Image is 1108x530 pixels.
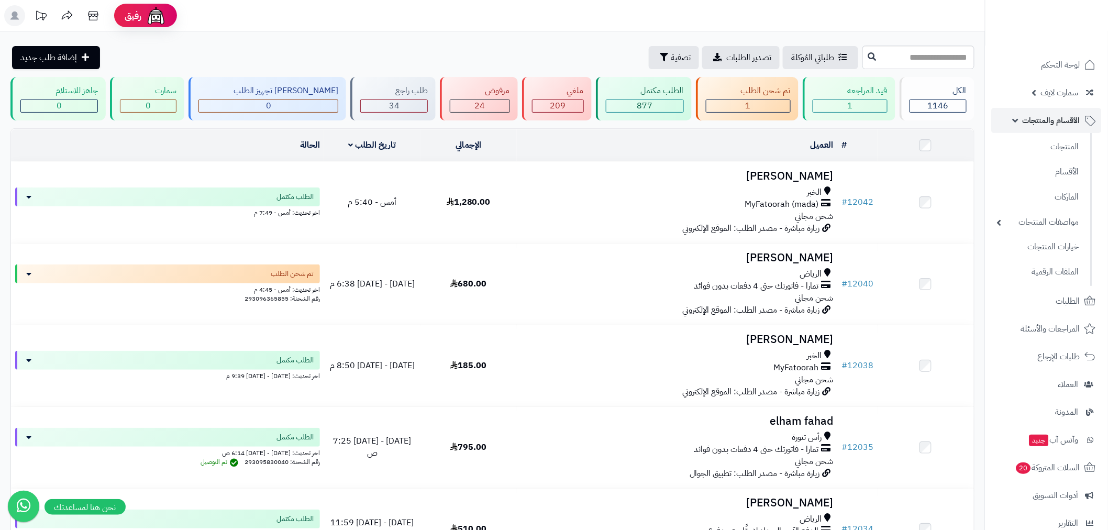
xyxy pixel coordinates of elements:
span: العملاء [1058,377,1079,392]
a: السلات المتروكة20 [992,455,1102,480]
span: # [841,196,847,208]
a: #12042 [841,196,873,208]
div: [PERSON_NAME] تجهيز الطلب [198,85,338,97]
span: الطلب مكتمل [276,355,314,366]
h3: [PERSON_NAME] [521,497,833,509]
span: MyFatoorah (mada) [745,198,818,211]
span: لوحة التحكم [1041,58,1080,72]
span: تم التوصيل [201,457,241,467]
a: الماركات [992,186,1084,208]
span: أدوات التسويق [1033,488,1079,503]
div: تم شحن الطلب [706,85,791,97]
div: 24 [450,100,509,112]
a: المدونة [992,400,1102,425]
div: جاهز للاستلام [20,85,98,97]
span: أمس - 5:40 م [348,196,396,208]
div: ملغي [532,85,584,97]
span: شحن مجاني [795,373,833,386]
a: الأقسام [992,161,1084,183]
a: ملغي 209 [520,77,594,120]
a: سمارت 0 [108,77,186,120]
span: 877 [637,100,652,112]
span: 0 [146,100,151,112]
div: اخر تحديث: أمس - 7:49 م [15,206,320,217]
a: العملاء [992,372,1102,397]
span: الطلب مكتمل [276,192,314,202]
div: 0 [120,100,176,112]
span: إضافة طلب جديد [20,51,77,64]
span: المراجعات والأسئلة [1021,322,1080,336]
span: 1,280.00 [447,196,491,208]
span: شحن مجاني [795,455,833,468]
h3: elham fahad [521,415,833,427]
span: 0 [57,100,62,112]
a: المنتجات [992,136,1084,158]
span: الخبر [807,350,822,362]
div: 1 [706,100,790,112]
span: الخبر [807,186,822,198]
img: ai-face.png [146,5,167,26]
span: وآتس آب [1028,433,1079,447]
span: رفيق [125,9,141,22]
span: # [841,278,847,290]
a: طلب راجع 34 [348,77,438,120]
div: 877 [606,100,683,112]
span: الرياض [800,513,822,525]
span: [DATE] - [DATE] 6:38 م [330,278,415,290]
img: logo-2.png [1037,29,1098,51]
span: الرياض [800,268,822,280]
a: الإجمالي [456,139,482,151]
span: تم شحن الطلب [271,269,314,279]
a: الطلب مكتمل 877 [594,77,694,120]
a: الكل1146 [898,77,977,120]
span: المدونة [1056,405,1079,419]
div: 0 [199,100,338,112]
span: طلباتي المُوكلة [791,51,834,64]
div: الطلب مكتمل [606,85,684,97]
div: الكل [910,85,967,97]
a: تاريخ الطلب [349,139,396,151]
span: 209 [550,100,566,112]
div: 1 [813,100,887,112]
a: الطلبات [992,289,1102,314]
span: رأس تنورة [792,432,822,444]
a: تحديثات المنصة [28,5,54,29]
div: 0 [21,100,97,112]
div: 209 [533,100,583,112]
span: [DATE] - [DATE] 8:50 م [330,359,415,372]
span: MyFatoorah [773,362,818,374]
span: سمارت لايف [1041,85,1079,100]
a: الحالة [300,139,320,151]
h3: [PERSON_NAME] [521,170,833,182]
span: 185.00 [450,359,486,372]
a: وآتس آبجديد [992,427,1102,452]
a: تصدير الطلبات [702,46,780,69]
a: العميل [810,139,833,151]
h3: [PERSON_NAME] [521,334,833,346]
span: زيارة مباشرة - مصدر الطلب: تطبيق الجوال [690,467,819,480]
span: 24 [474,100,485,112]
span: رقم الشحنة: 293095830040 [245,457,320,467]
span: تمارا - فاتورتك حتى 4 دفعات بدون فوائد [694,280,818,292]
span: تصفية [671,51,691,64]
span: شحن مجاني [795,292,833,304]
a: مواصفات المنتجات [992,211,1084,234]
span: زيارة مباشرة - مصدر الطلب: الموقع الإلكتروني [682,222,819,235]
a: #12038 [841,359,873,372]
span: الطلب مكتمل [276,514,314,524]
span: جديد [1029,435,1049,446]
a: أدوات التسويق [992,483,1102,508]
span: 680.00 [450,278,486,290]
a: #12040 [841,278,873,290]
a: الملفات الرقمية [992,261,1084,283]
a: إضافة طلب جديد [12,46,100,69]
a: #12035 [841,441,873,454]
a: # [841,139,847,151]
span: 1 [746,100,751,112]
span: 20 [1016,462,1031,474]
span: 34 [389,100,400,112]
a: تم شحن الطلب 1 [694,77,801,120]
a: قيد المراجعه 1 [801,77,898,120]
a: طلبات الإرجاع [992,344,1102,369]
div: سمارت [120,85,176,97]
